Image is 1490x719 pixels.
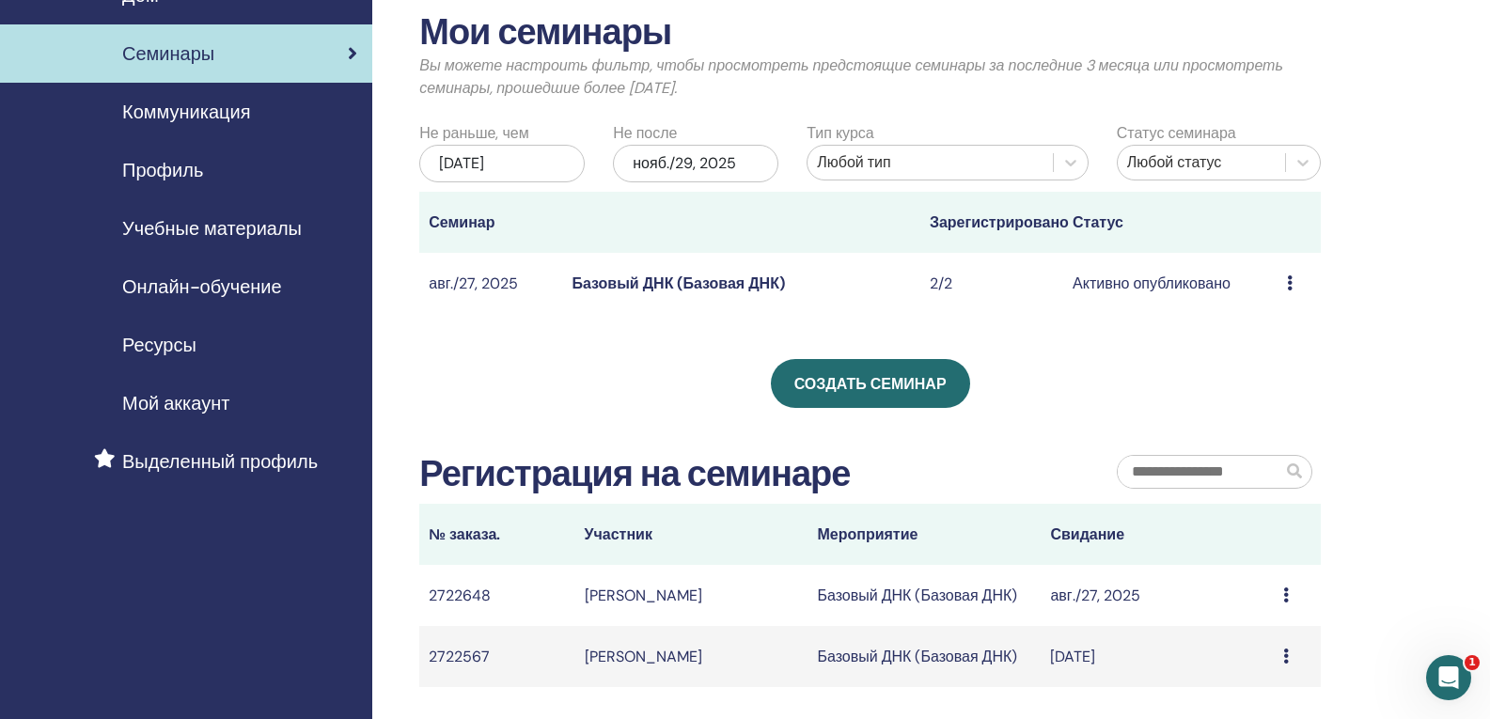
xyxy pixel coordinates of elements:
font: Базовый ДНК (Базовая ДНК) [817,586,1017,605]
font: Мероприятие [817,524,918,544]
font: нояб./29, 2025 [633,153,736,173]
font: № заказа. [429,524,500,544]
font: Ресурсы [122,333,196,357]
font: [DATE] [1050,647,1095,666]
font: Выделенный профиль [122,449,318,474]
font: авг./27, 2025 [429,274,518,293]
font: Активно опубликовано [1073,274,1231,293]
a: Создать семинар [771,359,970,408]
font: Не раньше, чем [419,123,528,143]
font: [DATE] [439,153,484,173]
font: Свидание [1050,524,1124,544]
font: [PERSON_NAME] [585,647,702,666]
font: Не после [613,123,677,143]
font: Профиль [122,158,203,182]
font: 1 [1468,656,1476,668]
font: Статус [1073,212,1123,232]
font: 2/2 [930,274,952,293]
font: 2722567 [429,647,490,666]
font: 2722648 [429,586,491,605]
iframe: Интерком-чат в режиме реального времени [1426,655,1471,700]
font: Семинары [122,41,214,66]
font: Любой статус [1127,152,1222,172]
font: Семинар [429,212,494,232]
font: Мои семинары [419,8,671,55]
font: Тип курса [807,123,873,143]
a: Базовый ДНК (Базовая ДНК) [572,274,784,293]
font: Коммуникация [122,100,250,124]
font: [PERSON_NAME] [585,586,702,605]
font: Базовый ДНК (Базовая ДНК) [817,647,1017,666]
font: авг./27, 2025 [1050,586,1139,605]
font: Учебные материалы [122,216,302,241]
font: Зарегистрировано [930,212,1069,232]
font: Статус семинара [1117,123,1236,143]
font: Участник [585,524,652,544]
font: Мой аккаунт [122,391,229,415]
font: Создать семинар [794,374,947,394]
font: Регистрация на семинаре [419,450,850,497]
font: Вы можете настроить фильтр, чтобы просмотреть предстоящие семинары за последние 3 месяца или прос... [419,55,1283,98]
font: Любой тип [817,152,890,172]
font: Онлайн-обучение [122,274,282,299]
